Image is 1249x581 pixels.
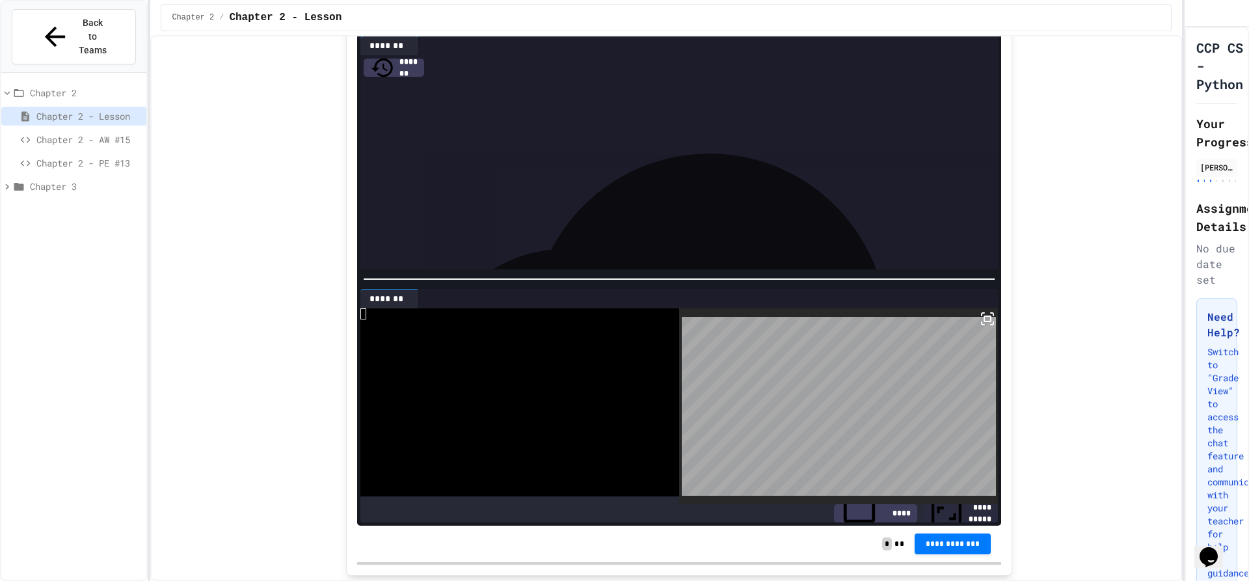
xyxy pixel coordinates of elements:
span: / [219,12,224,23]
span: Back to Teams [78,16,109,57]
iframe: chat widget [1194,529,1236,568]
span: Chapter 3 [30,180,141,193]
span: Chapter 2 - PE #13 [36,156,141,170]
span: Chapter 2 - AW #15 [36,133,141,146]
div: [PERSON_NAME] [1200,161,1233,173]
div: No due date set [1196,241,1237,288]
h1: CCP CS - Python [1196,38,1243,93]
h3: Need Help? [1207,309,1226,340]
span: Chapter 2 - Lesson [229,10,342,25]
span: Chapter 2 [30,86,141,100]
h2: Your Progress [1196,115,1237,151]
span: Chapter 2 - Lesson [36,109,141,123]
h2: Assignment Details [1196,199,1237,236]
span: Chapter 2 [172,12,214,23]
button: Back to Teams [12,9,136,64]
p: Switch to "Grade View" to access the chat feature and communicate with your teacher for help and ... [1207,345,1226,580]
